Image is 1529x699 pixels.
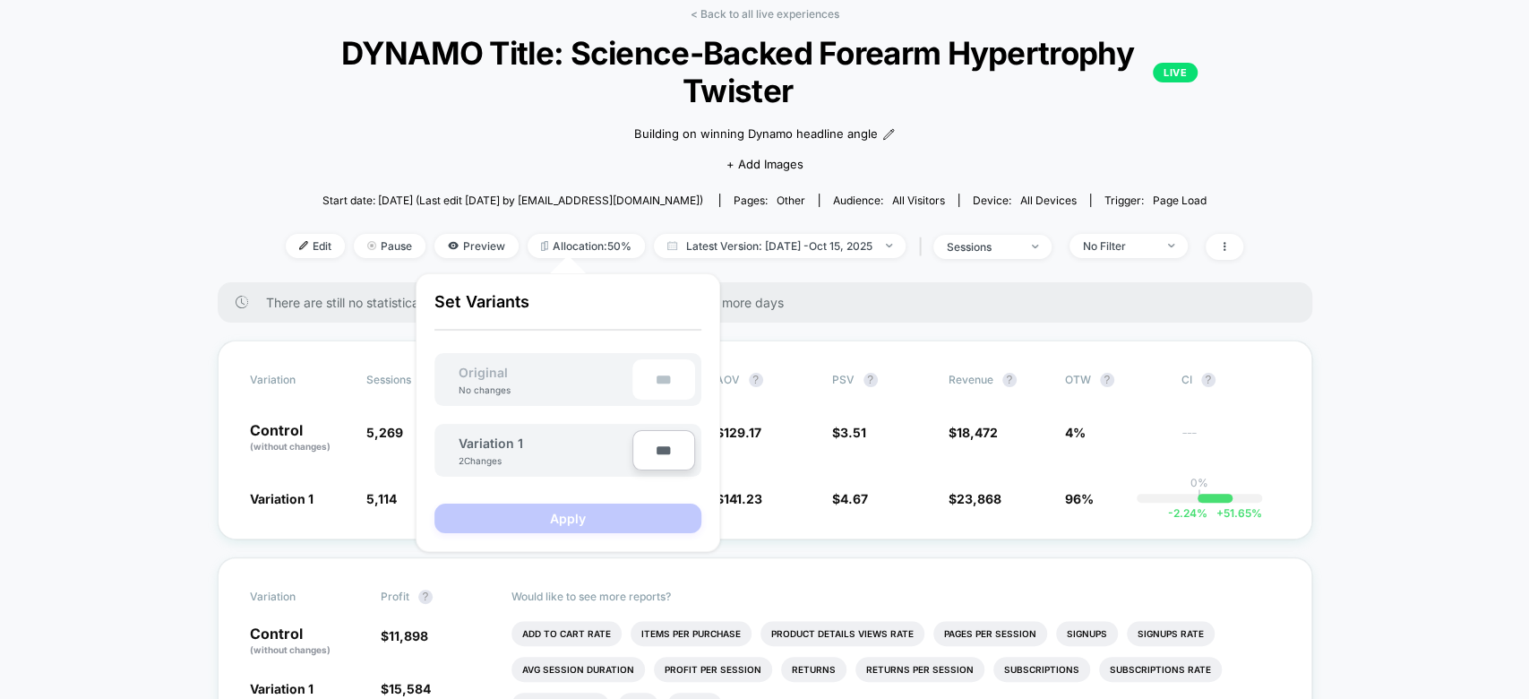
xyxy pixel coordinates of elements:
span: Start date: [DATE] (Last edit [DATE] by [EMAIL_ADDRESS][DOMAIN_NAME]) [322,194,703,207]
span: 18,472 [957,425,998,440]
span: Variation 1 [250,681,314,696]
span: Profit [381,590,409,603]
span: 51.65 % [1207,506,1262,520]
button: ? [749,373,763,387]
div: Pages: [734,194,805,207]
img: end [886,244,892,247]
span: (without changes) [250,441,331,452]
div: Audience: [833,194,945,207]
span: $ [949,491,1001,506]
span: Edit [286,234,345,258]
span: 23,868 [957,491,1001,506]
li: Pages Per Session [933,621,1047,646]
span: $ [716,425,761,440]
span: all devices [1020,194,1077,207]
img: edit [299,241,308,250]
span: 3.51 [840,425,866,440]
p: Would like to see more reports? [511,590,1280,603]
span: Variation [250,373,348,387]
span: Page Load [1153,194,1207,207]
span: Variation 1 [459,436,523,451]
span: + Add Images [726,157,803,171]
span: Original [441,365,526,380]
p: | [1198,489,1201,503]
span: Device: [958,194,1090,207]
span: | [915,234,933,260]
span: 141.23 [724,491,762,506]
span: 11,898 [389,628,428,643]
span: 4% [1065,425,1086,440]
span: (without changes) [250,644,331,655]
span: Building on winning Dynamo headline angle [634,125,878,143]
div: sessions [947,240,1018,254]
span: Pause [354,234,425,258]
li: Subscriptions [993,657,1090,682]
img: calendar [667,241,677,250]
li: Add To Cart Rate [511,621,622,646]
li: Signups [1056,621,1118,646]
li: Signups Rate [1127,621,1215,646]
span: 5,269 [366,425,403,440]
span: $ [381,628,428,643]
img: rebalance [541,241,548,251]
span: $ [949,425,998,440]
button: ? [863,373,878,387]
span: Variation 1 [250,491,314,506]
span: Latest Version: [DATE] - Oct 15, 2025 [654,234,906,258]
li: Product Details Views Rate [760,621,924,646]
div: No changes [441,384,528,395]
img: end [367,241,376,250]
span: Variation [250,590,348,604]
p: LIVE [1153,63,1198,82]
div: No Filter [1083,239,1155,253]
span: Revenue [949,373,993,386]
span: PSV [832,373,855,386]
span: $ [381,681,431,696]
button: ? [1002,373,1017,387]
img: end [1032,245,1038,248]
span: Allocation: 50% [528,234,645,258]
li: Items Per Purchase [631,621,752,646]
p: 0% [1190,476,1208,489]
span: $ [832,491,868,506]
li: Returns Per Session [855,657,984,682]
li: Returns [781,657,846,682]
button: Apply [434,504,701,533]
button: ? [1201,373,1215,387]
span: DYNAMO Title: Science-Backed Forearm Hypertrophy Twister [331,34,1198,109]
span: 4.67 [840,491,868,506]
button: ? [418,590,433,604]
img: end [1168,244,1174,247]
span: 15,584 [389,681,431,696]
div: 2 Changes [459,455,512,466]
span: OTW [1065,373,1164,387]
span: + [1216,506,1224,520]
span: 5,114 [366,491,397,506]
span: 96% [1065,491,1094,506]
div: Trigger: [1104,194,1207,207]
span: other [777,194,805,207]
span: -2.24 % [1168,506,1207,520]
span: $ [832,425,866,440]
p: Set Variants [434,292,701,331]
span: CI [1181,373,1280,387]
span: All Visitors [892,194,945,207]
span: There are still no statistically significant results. We recommend waiting a few more days [266,295,1276,310]
li: Profit Per Session [654,657,772,682]
p: Control [250,626,363,657]
span: $ [716,491,762,506]
span: --- [1181,427,1280,453]
button: ? [1100,373,1114,387]
li: Avg Session Duration [511,657,645,682]
a: < Back to all live experiences [691,7,839,21]
span: Preview [434,234,519,258]
span: 129.17 [724,425,761,440]
li: Subscriptions Rate [1099,657,1222,682]
span: Sessions [366,373,411,386]
p: Control [250,423,348,453]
